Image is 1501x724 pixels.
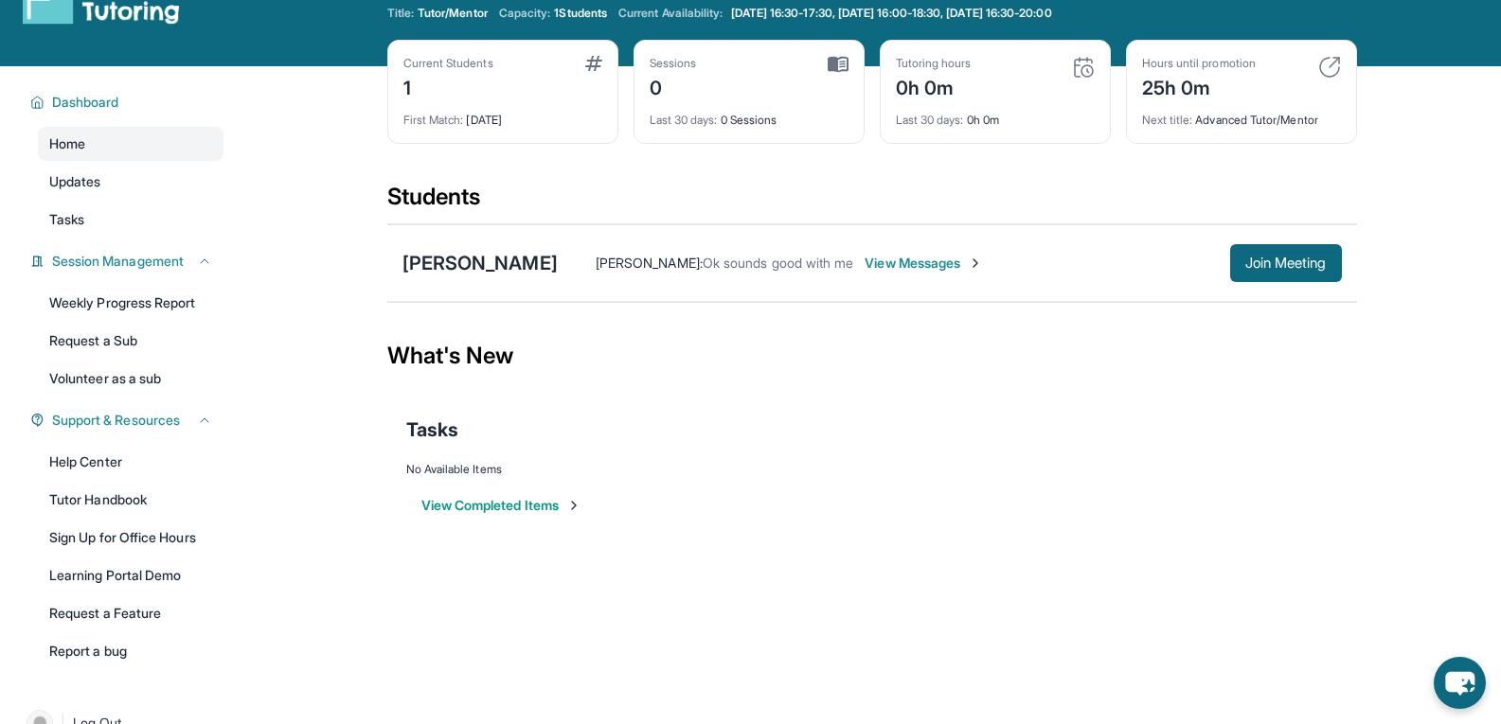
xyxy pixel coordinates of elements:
[45,252,212,271] button: Session Management
[896,71,972,101] div: 0h 0m
[1142,113,1193,127] span: Next title :
[968,256,983,271] img: Chevron-Right
[418,6,488,21] span: Tutor/Mentor
[421,496,581,515] button: View Completed Items
[52,411,180,430] span: Support & Resources
[1142,71,1256,101] div: 25h 0m
[38,203,223,237] a: Tasks
[38,634,223,668] a: Report a bug
[1434,657,1486,709] button: chat-button
[38,362,223,396] a: Volunteer as a sub
[650,56,697,71] div: Sessions
[387,314,1357,397] div: What's New
[731,6,1052,21] span: [DATE] 16:30-17:30, [DATE] 16:00-18:30, [DATE] 16:30-20:00
[618,6,723,21] span: Current Availability:
[406,462,1338,477] div: No Available Items
[403,113,464,127] span: First Match :
[1142,56,1256,71] div: Hours until promotion
[38,324,223,358] a: Request a Sub
[554,6,607,21] span: 1 Students
[828,56,849,73] img: card
[387,6,414,21] span: Title:
[403,101,602,128] div: [DATE]
[38,127,223,161] a: Home
[52,252,184,271] span: Session Management
[45,93,212,112] button: Dashboard
[703,255,854,271] span: Ok sounds good with me
[38,483,223,517] a: Tutor Handbook
[865,254,983,273] span: View Messages
[406,416,458,443] span: Tasks
[38,445,223,479] a: Help Center
[1245,257,1327,269] span: Join Meeting
[38,165,223,199] a: Updates
[896,113,964,127] span: Last 30 days :
[596,255,703,271] span: [PERSON_NAME] :
[402,250,558,276] div: [PERSON_NAME]
[1072,56,1095,79] img: card
[49,172,101,191] span: Updates
[49,210,84,229] span: Tasks
[45,411,212,430] button: Support & Resources
[1318,56,1341,79] img: card
[896,56,972,71] div: Tutoring hours
[896,101,1095,128] div: 0h 0m
[650,113,718,127] span: Last 30 days :
[727,6,1056,21] a: [DATE] 16:30-17:30, [DATE] 16:00-18:30, [DATE] 16:30-20:00
[1230,244,1342,282] button: Join Meeting
[650,71,697,101] div: 0
[1142,101,1341,128] div: Advanced Tutor/Mentor
[38,558,223,592] a: Learning Portal Demo
[49,134,85,153] span: Home
[52,93,119,112] span: Dashboard
[38,286,223,320] a: Weekly Progress Report
[650,101,849,128] div: 0 Sessions
[403,71,493,101] div: 1
[38,596,223,630] a: Request a Feature
[499,6,551,21] span: Capacity:
[38,521,223,555] a: Sign Up for Office Hours
[387,182,1357,223] div: Students
[403,56,493,71] div: Current Students
[585,56,602,71] img: card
